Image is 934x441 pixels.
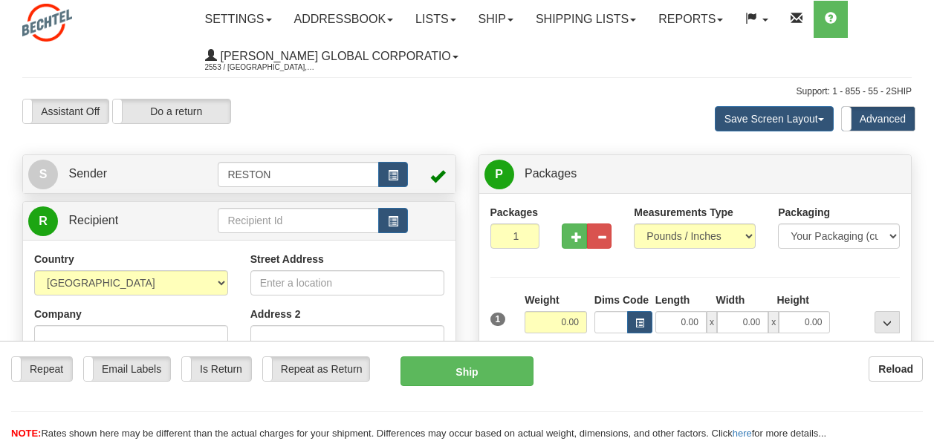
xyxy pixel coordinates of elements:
[634,205,733,220] label: Measurements Type
[217,50,451,62] span: [PERSON_NAME] Global Corporatio
[400,356,534,386] button: Ship
[484,159,907,189] a: P Packages
[707,311,717,333] span: x
[28,206,197,236] a: R Recipient
[842,107,915,131] label: Advanced
[875,311,900,333] div: ...
[594,293,648,307] label: Dims Code
[776,293,809,307] label: Height
[182,357,251,381] label: Is Return
[28,159,218,189] a: S Sender
[22,4,72,42] img: logo2553.jpg
[12,357,72,381] label: Repeat
[194,1,283,38] a: Settings
[28,206,58,236] span: R
[218,162,378,187] input: Sender Id
[250,270,444,295] input: Enter a location
[716,293,745,307] label: Width
[900,145,933,296] iframe: chat widget
[869,356,923,382] button: Reload
[647,1,734,38] a: Reports
[655,293,690,307] label: Length
[715,106,834,131] button: Save Screen Layout
[778,205,830,220] label: Packaging
[113,99,230,123] label: Do a return
[34,307,82,321] label: Company
[250,307,301,321] label: Address 2
[525,293,559,307] label: Weight
[23,99,108,123] label: Assistant Off
[34,252,74,267] label: Country
[205,60,317,75] span: 2553 / [GEOGRAPHIC_DATA], [PERSON_NAME]
[404,1,467,38] a: Lists
[283,1,405,38] a: Addressbook
[467,1,525,38] a: Ship
[68,167,107,180] span: Sender
[525,1,647,38] a: Shipping lists
[22,85,912,98] div: Support: 1 - 855 - 55 - 2SHIP
[263,357,369,381] label: Repeat as Return
[84,357,170,381] label: Email Labels
[194,38,470,75] a: [PERSON_NAME] Global Corporatio 2553 / [GEOGRAPHIC_DATA], [PERSON_NAME]
[250,252,324,267] label: Street Address
[768,311,779,333] span: x
[484,160,514,189] span: P
[28,160,58,189] span: S
[878,363,913,375] b: Reload
[490,313,506,326] span: 1
[733,428,752,439] a: here
[490,205,539,220] label: Packages
[525,167,577,180] span: Packages
[68,214,118,226] span: Recipient
[11,428,41,439] span: NOTE:
[218,208,378,233] input: Recipient Id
